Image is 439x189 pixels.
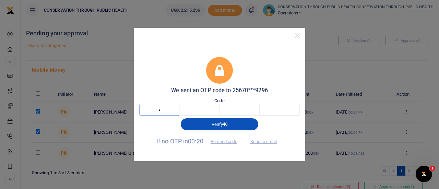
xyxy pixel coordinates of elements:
span: 00:20 [188,138,203,145]
span: If no OTP in [156,138,243,145]
button: Verify [181,118,258,130]
iframe: Intercom live chat [416,166,432,182]
h5: We sent an OTP code to 25670***9296 [139,87,300,94]
span: 1 [430,166,435,171]
button: Close [293,31,302,40]
label: Code [214,97,224,104]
